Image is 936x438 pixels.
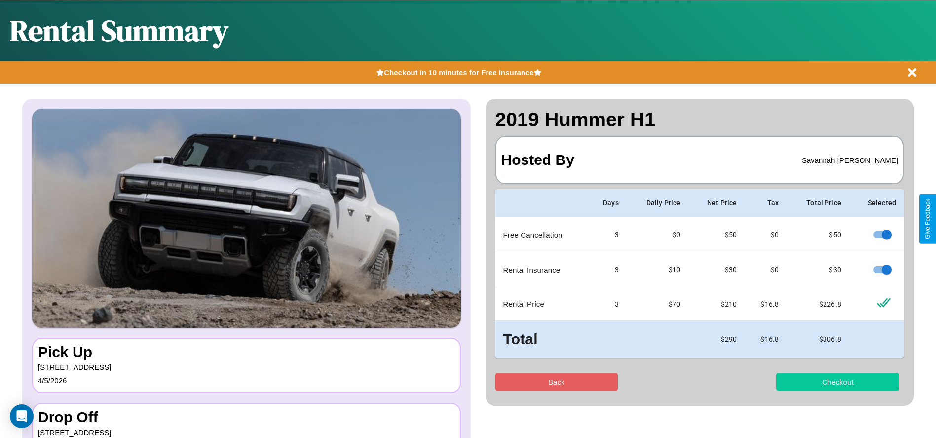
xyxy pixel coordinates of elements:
[503,263,580,277] p: Rental Insurance
[745,252,786,287] td: $0
[745,287,786,321] td: $ 16.8
[588,252,627,287] td: 3
[588,189,627,217] th: Days
[10,404,34,428] div: Open Intercom Messenger
[688,321,745,358] td: $ 290
[688,189,745,217] th: Net Price
[495,189,904,358] table: simple table
[495,373,618,391] button: Back
[503,297,580,311] p: Rental Price
[10,10,228,51] h1: Rental Summary
[786,189,849,217] th: Total Price
[627,252,688,287] td: $10
[688,217,745,252] td: $ 50
[495,109,904,131] h2: 2019 Hummer H1
[38,360,455,374] p: [STREET_ADDRESS]
[786,252,849,287] td: $ 30
[627,287,688,321] td: $ 70
[745,189,786,217] th: Tax
[688,287,745,321] td: $ 210
[849,189,904,217] th: Selected
[503,329,580,350] h3: Total
[776,373,899,391] button: Checkout
[588,287,627,321] td: 3
[745,321,786,358] td: $ 16.8
[802,154,898,167] p: Savannah [PERSON_NAME]
[627,189,688,217] th: Daily Price
[745,217,786,252] td: $0
[924,199,931,239] div: Give Feedback
[38,409,455,426] h3: Drop Off
[501,142,574,178] h3: Hosted By
[786,287,849,321] td: $ 226.8
[786,217,849,252] td: $ 50
[384,68,533,77] b: Checkout in 10 minutes for Free Insurance
[38,374,455,387] p: 4 / 5 / 2026
[627,217,688,252] td: $0
[588,217,627,252] td: 3
[503,228,580,241] p: Free Cancellation
[688,252,745,287] td: $ 30
[786,321,849,358] td: $ 306.8
[38,344,455,360] h3: Pick Up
